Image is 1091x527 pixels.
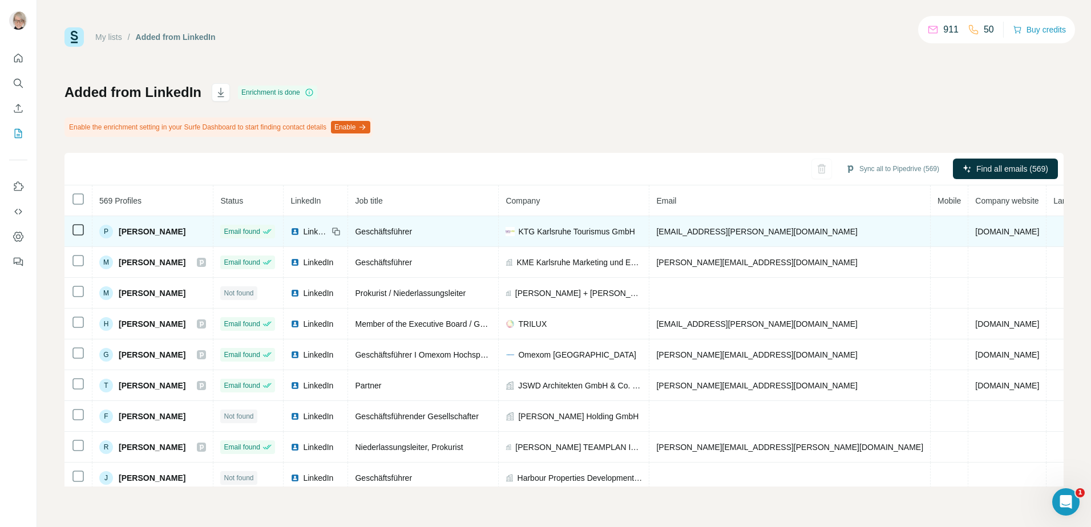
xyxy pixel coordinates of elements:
span: Company website [975,196,1039,205]
button: Find all emails (569) [953,159,1058,179]
span: LinkedIn [303,472,333,484]
span: Email [656,196,676,205]
img: LinkedIn logo [290,319,300,329]
span: [PERSON_NAME] TEAMPLAN Ingenieurbüro GmbH [515,441,642,453]
span: LinkedIn [290,196,321,205]
img: company-logo [506,319,515,329]
img: LinkedIn logo [290,473,300,483]
div: Enrichment is done [238,86,317,99]
span: [PERSON_NAME][EMAIL_ADDRESS][DOMAIN_NAME] [656,381,857,390]
span: Geschäftsführer [355,227,412,236]
div: J [99,471,113,485]
span: Geschäftsführer I Omexom Hochspannung GmbH I Omexom Austria GmbH [355,350,623,359]
img: LinkedIn logo [290,443,300,452]
img: LinkedIn logo [290,289,300,298]
img: Avatar [9,11,27,30]
span: JSWD Architekten GmbH & Co. KG [518,380,642,391]
span: [DOMAIN_NAME] [975,227,1039,236]
div: M [99,286,113,300]
span: LinkedIn [303,380,333,391]
span: [PERSON_NAME][EMAIL_ADDRESS][DOMAIN_NAME] [656,258,857,267]
button: Enrich CSV [9,98,27,119]
button: Quick start [9,48,27,68]
span: [PERSON_NAME] [119,380,185,391]
span: LinkedIn [303,411,333,422]
span: Omexom [GEOGRAPHIC_DATA] [518,349,636,360]
div: T [99,379,113,392]
div: M [99,256,113,269]
li: / [128,31,130,43]
span: Niederlassungsleiter, Prokurist [355,443,463,452]
span: KME Karlsruhe Marketing und Event GmbH [516,257,642,268]
span: Landline [1053,196,1084,205]
div: R [99,440,113,454]
span: LinkedIn [303,349,333,360]
div: F [99,410,113,423]
span: [DOMAIN_NAME] [975,350,1039,359]
span: TRILUX [518,318,547,330]
iframe: Intercom live chat [1052,488,1080,516]
span: [PERSON_NAME] Holding GmbH [518,411,639,422]
span: 569 Profiles [99,196,142,205]
span: Find all emails (569) [976,163,1048,175]
span: [DOMAIN_NAME] [975,319,1039,329]
img: LinkedIn logo [290,258,300,267]
span: Email found [224,350,260,360]
div: H [99,317,113,331]
span: LinkedIn [303,257,333,268]
span: Status [220,196,243,205]
span: [DOMAIN_NAME] [975,381,1039,390]
span: [PERSON_NAME] [119,472,185,484]
button: Enable [331,121,370,133]
span: Harbour Properties Development GmbH [518,472,643,484]
span: Prokurist / Niederlassungsleiter [355,289,466,298]
span: LinkedIn [303,287,333,299]
span: [PERSON_NAME] [119,257,185,268]
button: Feedback [9,252,27,272]
a: My lists [95,33,122,42]
span: Member of the Executive Board / Geschäftsführer / CEO [355,319,554,329]
button: Use Surfe API [9,201,27,222]
img: LinkedIn logo [290,412,300,421]
button: Buy credits [1013,22,1066,38]
img: Surfe Logo [64,27,84,47]
span: LinkedIn [303,226,328,237]
span: LinkedIn [303,441,333,453]
span: [PERSON_NAME] [119,287,185,299]
button: Search [9,73,27,94]
span: Geschäftsführer [355,258,412,267]
img: company-logo [506,227,515,236]
img: LinkedIn logo [290,227,300,236]
button: Sync all to Pipedrive (569) [838,160,947,177]
button: My lists [9,123,27,144]
div: Enable the enrichment setting in your Surfe Dashboard to start finding contact details [64,117,373,137]
span: [PERSON_NAME] [119,226,185,237]
h1: Added from LinkedIn [64,83,201,102]
span: Partner [355,381,381,390]
span: [PERSON_NAME] [119,411,185,422]
span: Job title [355,196,382,205]
div: P [99,225,113,238]
span: KTG Karlsruhe Tourismus GmbH [518,226,635,237]
span: Company [506,196,540,205]
span: 1 [1076,488,1085,497]
span: Not found [224,473,253,483]
span: Mobile [938,196,961,205]
span: [PERSON_NAME][EMAIL_ADDRESS][DOMAIN_NAME] [656,350,857,359]
span: Not found [224,288,253,298]
span: [PERSON_NAME] [119,318,185,330]
span: [PERSON_NAME] + [PERSON_NAME] Architekten AG [515,287,643,299]
span: [EMAIL_ADDRESS][PERSON_NAME][DOMAIN_NAME] [656,319,857,329]
button: Use Surfe on LinkedIn [9,176,27,197]
span: LinkedIn [303,318,333,330]
span: [EMAIL_ADDRESS][PERSON_NAME][DOMAIN_NAME] [656,227,857,236]
p: 50 [984,23,994,37]
span: Email found [224,380,260,391]
span: Email found [224,319,260,329]
span: Email found [224,442,260,452]
span: Email found [224,226,260,237]
span: Geschäftsführer [355,473,412,483]
p: 911 [943,23,959,37]
div: Added from LinkedIn [136,31,216,43]
img: LinkedIn logo [290,350,300,359]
